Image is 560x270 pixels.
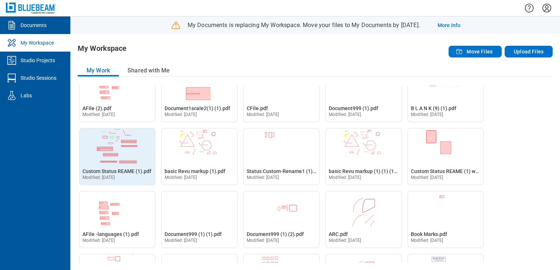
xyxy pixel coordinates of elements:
div: Open Book Marks.pdf in Editor [408,191,484,248]
img: basic Revu markup (1).pdf [162,128,237,164]
div: My Workspace [21,39,54,46]
span: Modified: [DATE] [329,175,361,180]
span: Modified: [DATE] [411,112,443,117]
svg: Studio Sessions [6,72,18,84]
span: Document999 (1) (1).pdf [165,231,222,237]
span: Modified: [DATE] [247,175,279,180]
div: Open Document999 (1) (1).pdf in Editor [161,191,237,248]
img: Book Marks.pdf [408,191,483,226]
span: Modified: [DATE] [82,112,115,117]
span: Modified: [DATE] [82,238,115,243]
div: Open AFile (2).pdf in Editor [79,65,155,122]
span: AFile (2).pdf [82,105,111,111]
button: Shared with Me [119,65,178,76]
span: ARC.pdf [329,231,348,237]
div: Open Custom Status REAME (1).pdf in Editor [79,128,155,185]
span: basic Revu markup (1).pdf [165,168,225,174]
span: AFile -languages (1).pdf [82,231,139,237]
svg: Labs [6,90,18,101]
span: Modified: [DATE] [411,175,443,180]
span: basic Revu markup (1) (1) (1).pdf [329,168,405,174]
span: CFile.pdf [247,105,268,111]
div: Open Document1scale2(1) (1).pdf in Editor [161,65,237,122]
img: Custom Status REAME (1) wewwwwwwwwwaaaaaaaaaaaaaaaaaaaaaaaaaaaaaaaaaaaaaaaaaaaaaaaaaaaaa.pdf [408,128,483,164]
svg: My Workspace [6,37,18,49]
div: Studio Sessions [21,74,56,82]
span: Modified: [DATE] [329,112,361,117]
span: Modified: [DATE] [411,238,443,243]
img: Document999 (1) (1).pdf [162,191,237,226]
span: Modified: [DATE] [165,238,197,243]
p: My Documents is replacing My Workspace. Move your files to My Documents by [DATE]. [188,21,420,29]
span: Status Custom-Rename1 (1).pdf [247,168,322,174]
img: AFile -languages (1).pdf [80,191,155,226]
span: Modified: [DATE] [165,112,197,117]
div: Open Status Custom-Rename1 (1).pdf in Editor [243,128,320,185]
span: Document999 (1).pdf [329,105,378,111]
button: My Work [78,65,119,76]
div: Open AFile -languages (1).pdf in Editor [79,191,155,248]
div: Labs [21,92,32,99]
svg: Studio Projects [6,55,18,66]
span: Custom Status REAME (1).pdf [82,168,151,174]
img: basic Revu markup (1) (1) (1).pdf [326,128,401,164]
div: Open ARC.pdf in Editor [325,191,402,248]
div: Open B L A N K (9) (1).pdf in Editor [408,65,484,122]
span: Modified: [DATE] [247,238,279,243]
span: Modified: [DATE] [82,175,115,180]
svg: Documents [6,19,18,31]
span: Modified: [DATE] [329,238,361,243]
a: More Info [438,22,460,29]
span: Modified: [DATE] [165,175,197,180]
div: Open Custom Status REAME (1) wewwwwwwwwwaaaaaaaaaaaaaaaaaaaaaaaaaaaaaaaaaaaaaaaaaaaaaaaaaaaaa.pdf... [408,128,484,185]
img: Bluebeam, Inc. [6,3,56,13]
button: Upload Files [505,46,553,57]
span: Modified: [DATE] [247,112,279,117]
img: Custom Status REAME (1).pdf [80,128,155,164]
div: Documents [21,22,47,29]
div: Open Document999 (1).pdf in Editor [325,65,402,122]
div: Open CFile.pdf in Editor [243,65,320,122]
img: ARC.pdf [326,191,401,226]
span: Book Marks.pdf [411,231,447,237]
h1: My Workspace [78,44,126,56]
div: Open Document999 (1) (2).pdf in Editor [243,191,320,248]
img: Document999 (1) (2).pdf [244,191,319,226]
span: Move Files [467,48,493,55]
button: Settings [541,2,553,14]
button: Move Files [449,46,502,57]
span: Document999 (1) (2).pdf [247,231,304,237]
div: Studio Projects [21,57,55,64]
span: Document1scale2(1) (1).pdf [165,105,230,111]
span: B L A N K (9) (1).pdf [411,105,456,111]
div: Open basic Revu markup (1).pdf in Editor [161,128,237,185]
div: Open basic Revu markup (1) (1) (1).pdf in Editor [325,128,402,185]
img: Status Custom-Rename1 (1).pdf [244,128,319,164]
